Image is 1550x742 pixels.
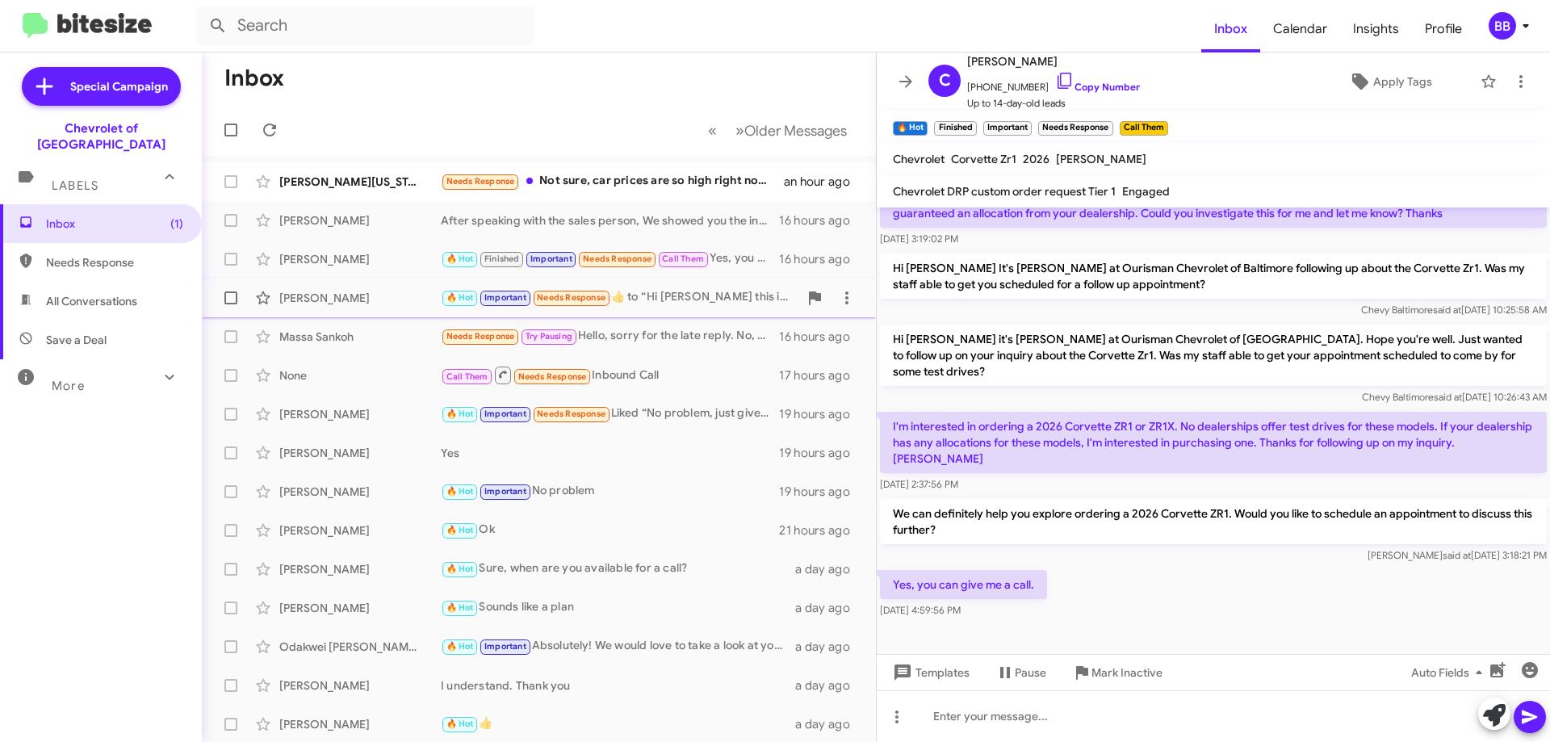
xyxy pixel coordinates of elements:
span: Important [484,641,526,652]
a: Profile [1412,6,1475,52]
span: Finished [484,254,520,264]
button: Auto Fields [1398,658,1502,687]
div: [PERSON_NAME] [279,290,441,306]
span: 2026 [1023,152,1049,166]
div: [PERSON_NAME] [279,522,441,539]
span: Call Them [662,254,704,264]
span: Try Pausing [526,331,572,342]
span: Call Them [446,371,488,382]
div: 16 hours ago [779,212,863,228]
span: [PERSON_NAME] [967,52,1140,71]
span: Chevrolet DRP custom order request Tier 1 [893,184,1116,199]
span: All Conversations [46,293,137,309]
div: I understand. Thank you [441,677,795,694]
span: Important [484,292,526,303]
small: Finished [934,121,976,136]
span: Needs Response [446,331,515,342]
span: Inbox [1201,6,1260,52]
div: 19 hours ago [779,445,863,461]
button: Templates [877,658,982,687]
div: After speaking with the sales person, We showed you the invoice and highlighted the GMS pricing a... [441,212,779,228]
div: a day ago [795,600,863,616]
div: Sounds like a plan [441,598,795,617]
div: Yes [441,445,779,461]
a: Special Campaign [22,67,181,106]
span: Save a Deal [46,332,107,348]
span: Chevy Baltimore [DATE] 10:26:43 AM [1362,391,1547,403]
span: [DATE] 3:19:02 PM [880,233,958,245]
span: Chevy Baltimore [DATE] 10:25:58 AM [1361,304,1547,316]
div: None [279,367,441,384]
div: [PERSON_NAME] [279,716,441,732]
div: [PERSON_NAME] [279,484,441,500]
div: Sure, when are you available for a call? [441,560,795,578]
input: Search [195,6,534,45]
button: Previous [698,114,727,147]
p: Hi [PERSON_NAME] It's [PERSON_NAME] at Ourisman Chevrolet of Baltimore following up about the Cor... [880,254,1547,299]
div: [PERSON_NAME] [279,251,441,267]
div: 19 hours ago [779,484,863,500]
div: 21 hours ago [779,522,863,539]
span: « [708,120,717,140]
span: 🔥 Hot [446,719,474,729]
button: Apply Tags [1307,67,1472,96]
span: Pause [1015,658,1046,687]
span: Templates [890,658,970,687]
nav: Page navigation example [699,114,857,147]
span: Needs Response [537,409,605,419]
span: said at [1434,391,1462,403]
span: 🔥 Hot [446,525,474,535]
span: [DATE] 4:59:56 PM [880,604,961,616]
span: Important [530,254,572,264]
span: C [939,68,951,94]
span: Corvette Zr1 [951,152,1016,166]
span: Chevrolet [893,152,945,166]
div: 19 hours ago [779,406,863,422]
small: 🔥 Hot [893,121,928,136]
div: a day ago [795,716,863,732]
span: 🔥 Hot [446,602,474,613]
span: 🔥 Hot [446,409,474,419]
span: Engaged [1122,184,1170,199]
span: Up to 14-day-old leads [967,95,1140,111]
span: Labels [52,178,98,193]
div: No problem [441,482,779,501]
div: Absolutely! We would love to take a look at your 2007 Jeep Grand Cherokee. When can we schedule a... [441,637,795,656]
span: Needs Response [583,254,651,264]
span: said at [1443,549,1471,561]
span: Needs Response [446,176,515,187]
div: Odakwei [PERSON_NAME] [279,639,441,655]
span: Inbox [46,216,183,232]
div: Not sure, car prices are so high right now, then the import fee on top of that [441,172,784,191]
span: » [735,120,744,140]
span: More [52,379,85,393]
span: Apply Tags [1373,67,1432,96]
div: 17 hours ago [779,367,863,384]
div: Liked “No problem, just give us a call when you're on your way” [441,405,779,423]
div: Hello, sorry for the late reply. No, everything was fine. I just have a emergency with my daughte... [441,327,779,346]
span: Needs Response [46,254,183,270]
div: Ok [441,521,779,539]
div: 16 hours ago [779,251,863,267]
span: 🔥 Hot [446,254,474,264]
span: Special Campaign [70,78,168,94]
button: Next [726,114,857,147]
span: Needs Response [518,371,587,382]
div: Inbound Call [441,365,779,385]
div: ​👍​ to “ Hi [PERSON_NAME] this is [PERSON_NAME], Internet Director at Ourisman Chevrolet of Balti... [441,288,798,307]
span: Insights [1340,6,1412,52]
h1: Inbox [224,65,284,91]
span: Older Messages [744,122,847,140]
div: [PERSON_NAME] [279,445,441,461]
small: Call Them [1120,121,1168,136]
div: [PERSON_NAME] [279,600,441,616]
span: [DATE] 2:37:56 PM [880,478,958,490]
button: Pause [982,658,1059,687]
span: 🔥 Hot [446,564,474,574]
span: 🔥 Hot [446,486,474,497]
span: Mark Inactive [1091,658,1162,687]
div: 👍 [441,715,795,733]
div: [PERSON_NAME] [279,406,441,422]
span: Important [484,486,526,497]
